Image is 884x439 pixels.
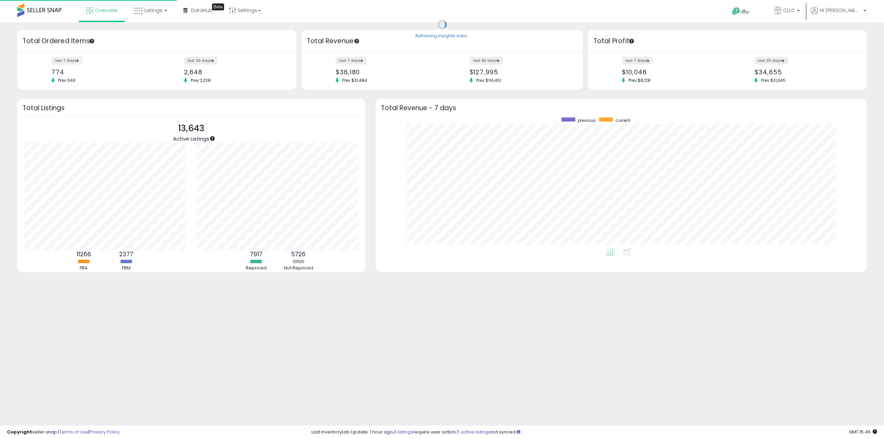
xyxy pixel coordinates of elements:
[209,135,215,142] div: Tooltip anchor
[173,122,209,135] p: 13,643
[173,135,209,142] span: Active Listings
[77,250,91,258] b: 11266
[339,77,371,83] span: Prev: $31,484
[783,7,795,14] span: CLLC
[470,68,571,76] div: $127,995
[740,9,750,15] span: Help
[593,36,862,46] h3: Total Profit
[755,57,788,65] label: last 30 days
[187,77,214,83] span: Prev: 2,328
[415,33,469,39] div: Retrieving insights data..
[22,105,360,111] h3: Total Listings
[291,250,306,258] b: 5726
[473,77,505,83] span: Prev: $114,451
[51,68,152,76] div: 774
[470,57,503,65] label: last 30 days
[628,38,635,44] div: Tooltip anchor
[250,250,262,258] b: 7917
[625,77,654,83] span: Prev: $8,128
[212,3,224,10] div: Tooltip anchor
[811,7,866,22] a: Hi [PERSON_NAME]
[758,77,789,83] span: Prev: $31,345
[106,265,147,271] div: FBM
[119,250,133,258] b: 2377
[51,57,83,65] label: last 7 days
[55,77,79,83] span: Prev: 646
[22,36,291,46] h3: Total Ordered Items
[755,68,855,76] div: $34,655
[381,105,862,111] h3: Total Revenue - 7 days
[336,68,437,76] div: $36,180
[95,7,117,14] span: Overview
[336,57,367,65] label: last 7 days
[184,68,284,76] div: 2,648
[732,7,740,16] i: Get Help
[191,7,213,14] span: DataHub
[622,68,722,76] div: $10,046
[820,7,861,14] span: Hi [PERSON_NAME]
[236,265,277,271] div: Repriced
[63,265,105,271] div: FBA
[622,57,653,65] label: last 7 days
[89,38,95,44] div: Tooltip anchor
[144,7,162,14] span: Listings
[278,265,319,271] div: Not Repriced
[354,38,360,44] div: Tooltip anchor
[307,36,578,46] h3: Total Revenue
[615,117,630,123] span: current
[727,2,763,22] a: Help
[578,117,596,123] span: previous
[184,57,218,65] label: last 30 days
